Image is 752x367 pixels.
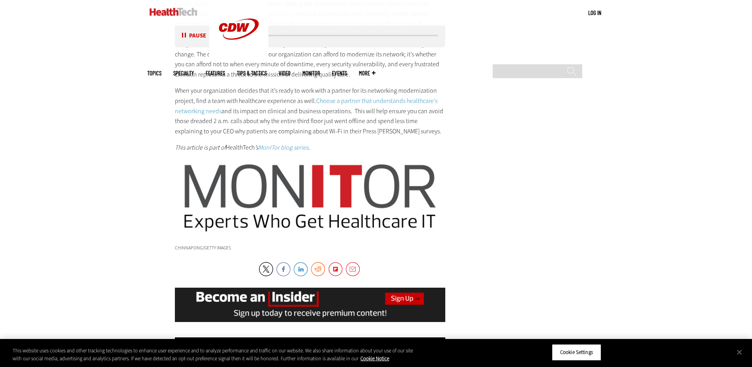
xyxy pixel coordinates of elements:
[279,70,291,76] a: Video
[731,343,748,361] button: Close
[209,52,268,60] a: CDW
[175,245,446,250] div: Chinnapong/Getty Images
[360,355,389,362] a: More information about your privacy
[150,8,197,16] img: Home
[175,143,226,152] em: This article is part of
[206,70,225,76] a: Features
[552,344,601,361] button: Cookie Settings
[175,142,446,153] p: HealthTech
[258,143,308,152] a: MonITor blog series
[175,97,437,115] a: Choose a partner that understands healthcare’s networking needs
[237,70,267,76] a: Tips & Tactics
[147,70,161,76] span: Topics
[302,70,320,76] a: MonITor
[332,70,347,76] a: Events
[255,143,258,152] em: ’s
[588,9,601,16] a: Log in
[13,347,414,362] div: This website uses cookies and other tracking technologies to enhance user experience and to analy...
[359,70,375,76] span: More
[173,70,194,76] span: Specialty
[588,9,601,17] div: User menu
[175,230,446,238] a: MonITor_logo_sized.jpg
[175,159,446,236] img: MonITor_logo_sized.jpg
[175,86,446,136] p: When your organization decides that it’s ready to work with a partner for its networking moderniz...
[308,143,310,152] em: .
